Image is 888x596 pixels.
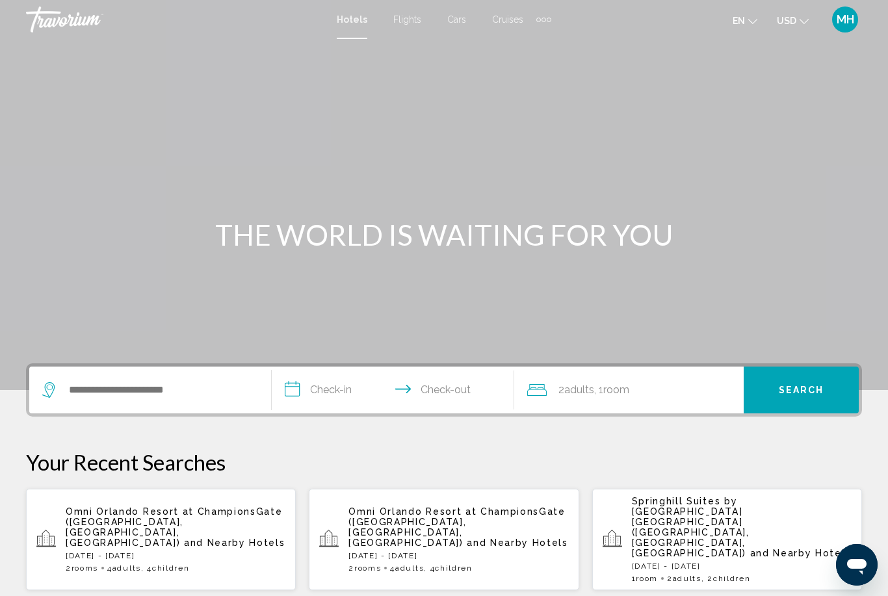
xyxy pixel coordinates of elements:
[592,488,862,591] button: Springhill Suites by [GEOGRAPHIC_DATA] [GEOGRAPHIC_DATA] ([GEOGRAPHIC_DATA], [GEOGRAPHIC_DATA], [...
[701,574,751,583] span: , 2
[828,6,862,33] button: User Menu
[393,14,421,25] a: Flights
[750,548,852,558] span: and Nearby Hotels
[836,544,878,586] iframe: Button to launch messaging window
[492,14,523,25] a: Cruises
[447,14,466,25] a: Cars
[200,218,688,252] h1: THE WORLD IS WAITING FOR YOU
[632,562,852,571] p: [DATE] - [DATE]
[467,538,568,548] span: and Nearby Hotels
[667,574,701,583] span: 2
[26,6,324,32] a: Travorium
[632,496,750,558] span: Springhill Suites by [GEOGRAPHIC_DATA] [GEOGRAPHIC_DATA] ([GEOGRAPHIC_DATA], [GEOGRAPHIC_DATA], [...
[66,564,98,573] span: 2
[395,564,424,573] span: Adults
[594,381,629,399] span: , 1
[673,574,701,583] span: Adults
[636,574,658,583] span: Room
[837,13,854,26] span: MH
[424,564,473,573] span: , 4
[733,16,745,26] span: en
[558,381,594,399] span: 2
[26,449,862,475] p: Your Recent Searches
[777,11,809,30] button: Change currency
[112,564,141,573] span: Adults
[29,367,859,413] div: Search widget
[777,16,796,26] span: USD
[152,564,189,573] span: Children
[66,506,282,548] span: Omni Orlando Resort at ChampionsGate ([GEOGRAPHIC_DATA], [GEOGRAPHIC_DATA], [GEOGRAPHIC_DATA])
[536,9,551,30] button: Extra navigation items
[514,367,744,413] button: Travelers: 2 adults, 0 children
[603,383,629,396] span: Room
[348,564,381,573] span: 2
[713,574,750,583] span: Children
[632,574,658,583] span: 1
[354,564,381,573] span: rooms
[348,551,568,560] p: [DATE] - [DATE]
[390,564,424,573] span: 4
[435,564,472,573] span: Children
[564,383,594,396] span: Adults
[184,538,285,548] span: and Nearby Hotels
[141,564,190,573] span: , 4
[107,564,141,573] span: 4
[26,488,296,591] button: Omni Orlando Resort at ChampionsGate ([GEOGRAPHIC_DATA], [GEOGRAPHIC_DATA], [GEOGRAPHIC_DATA]) an...
[272,367,514,413] button: Check in and out dates
[337,14,367,25] a: Hotels
[72,564,98,573] span: rooms
[309,488,579,591] button: Omni Orlando Resort at ChampionsGate ([GEOGRAPHIC_DATA], [GEOGRAPHIC_DATA], [GEOGRAPHIC_DATA]) an...
[66,551,285,560] p: [DATE] - [DATE]
[744,367,859,413] button: Search
[348,506,565,548] span: Omni Orlando Resort at ChampionsGate ([GEOGRAPHIC_DATA], [GEOGRAPHIC_DATA], [GEOGRAPHIC_DATA])
[779,385,824,396] span: Search
[733,11,757,30] button: Change language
